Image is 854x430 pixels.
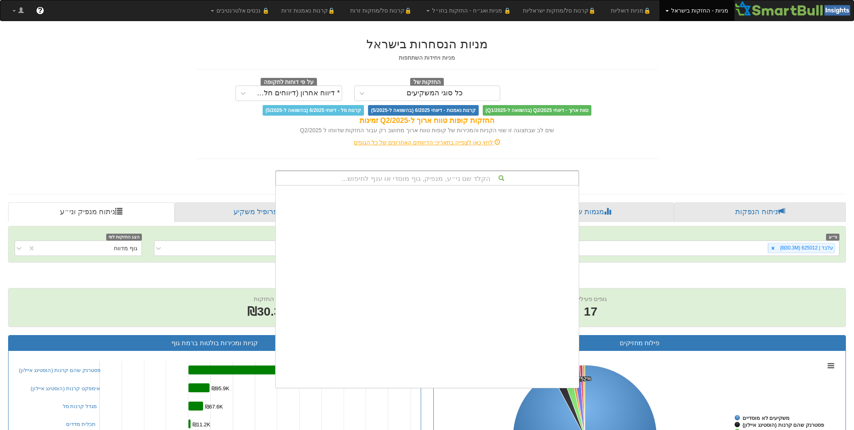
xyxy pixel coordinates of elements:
[276,186,579,429] div: grid
[420,0,517,21] a: 🔒 מניות ואג״ח - החזקות בחו״ל
[63,403,97,409] a: מגדל קרנות סל
[263,105,364,116] span: קרנות סל - דיווחי 6/2025 (בהשוואה ל-5/2025)
[344,0,420,21] a: 🔒קרנות סל/מחקות זרות
[605,0,660,21] a: 🔒מניות דואליות
[205,0,276,21] a: 🔒 נכסים אלטרנטיבים
[196,126,658,134] div: שים לב שבתצוגה זו שווי הקניות והמכירות של קופות טווח ארוך מחושב רק עבור החזקות שדווחו ל Q2/2025
[31,385,101,391] a: אימפקט קרנות (הוסטינג איילון)
[247,305,291,318] span: ₪30.3M
[368,105,478,116] span: קרנות נאמנות - דיווחי 6/2025 (בהשוואה ל-5/2025)
[276,171,578,185] div: הקלד שם ני״ע, מנפיק, גוף מוסדי או ענף לחיפוש...
[19,367,101,373] a: פסטרנק שהם קרנות (הוסטינג איילון)
[410,78,444,87] span: החזקות של
[576,376,591,382] tspan: 0.52%
[483,105,591,116] span: טווח ארוך - דיווחי Q2/2025 (בהשוואה ל-Q1/2025)
[205,404,223,410] tspan: ₪67.6K
[659,0,734,21] a: מניות - החזקות בישראל
[517,0,604,21] a: 🔒קרנות סל/מחקות ישראליות
[407,89,463,97] div: כל סוגי המשקיעים
[777,243,835,253] div: עלבד | 625012 (₪30.3M)
[826,234,839,241] span: ני״ע
[193,421,210,428] tspan: ₪11.2K
[734,0,854,17] img: Smartbull
[196,55,658,61] h5: מניות ויחידות השתתפות
[212,385,229,391] tspan: ₪95.9K
[254,295,285,302] span: שווי החזקות
[261,78,317,87] span: על פי דוחות לתקופה
[38,6,42,15] span: ?
[575,295,607,302] span: גופים פעילים
[190,138,664,146] div: לחץ כאן לצפייה בתאריכי הדיווחים האחרונים של כל הגופים
[66,421,96,427] a: תכלית מדדים
[196,37,658,51] h2: מניות הנסחרות בישראל
[30,0,50,21] a: ?
[275,0,344,21] a: 🔒קרנות נאמנות זרות
[507,202,674,222] a: מגמות שוק
[15,340,415,347] h3: קניות ומכירות בולטות ברמת גוף
[674,202,846,222] a: ניתוח הנפקות
[440,340,840,347] h3: פילוח מחזיקים
[8,202,175,222] a: ניתוח מנפיק וני״ע
[575,303,607,320] span: 17
[743,422,824,428] tspan: פסטרנק שהם קרנות (הוסטינג איילון)
[253,89,340,97] div: * דיווח אחרון (דיווחים חלקיים)
[196,116,658,126] div: החזקות קופות טווח ארוך ל-Q2/2025 זמינות
[114,244,137,252] div: גוף מדווח
[743,415,790,421] tspan: משקיעים לא מוסדיים
[175,202,344,222] a: פרופיל משקיע
[106,234,142,241] span: הצג החזקות לפי
[8,271,846,284] h2: עלבד | 625012 - ניתוח ני״ע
